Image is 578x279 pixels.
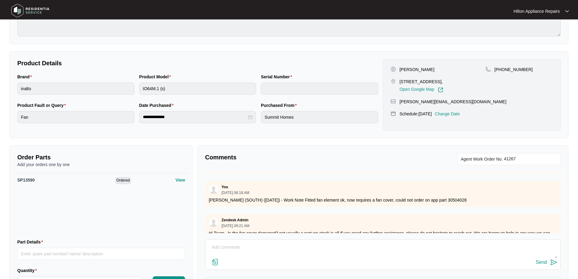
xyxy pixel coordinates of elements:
[17,111,134,123] input: Product Fault or Query
[17,74,34,80] label: Brand
[400,111,432,117] p: Schedule: [DATE]
[17,178,35,182] span: SP13590
[9,2,52,20] img: residentia service logo
[495,67,533,72] span: [PHONE_NUMBER]
[550,259,557,266] img: send-icon.svg
[221,191,249,195] p: [DATE] 08:18 AM
[513,8,560,14] p: Hilton Appliance Repairs
[221,224,249,228] p: [DATE] 09:21 AM
[209,218,218,227] img: user.svg
[17,267,39,274] label: Quantity
[139,83,256,95] input: Product Model
[536,258,557,267] button: Send
[209,230,557,242] p: Hi Team , Is the fan cover damaged? not usually a part we stock is all If you need any further as...
[261,74,294,80] label: Serial Number
[485,66,491,72] img: map-pin
[461,155,503,163] span: Agent Work Order No.
[400,66,434,73] p: [PERSON_NAME]
[261,102,299,108] label: Purchased From
[209,185,218,194] img: user.svg
[143,114,247,120] input: Date Purchased
[390,66,396,72] img: user-pin
[261,83,378,95] input: Serial Number
[17,102,68,108] label: Product Fault or Query
[209,197,557,203] p: [PERSON_NAME] (SOUTH) ([DATE]) - Work Note Fitted fan element ok, now requires a fan cover, could...
[139,74,174,80] label: Product Model
[139,102,176,108] label: Date Purchased
[400,99,506,105] p: [PERSON_NAME][EMAIL_ADDRESS][DOMAIN_NAME]
[261,111,378,123] input: Purchased From
[17,153,185,162] p: Order Parts
[175,177,185,183] p: View
[565,10,569,13] img: dropdown arrow
[400,87,443,93] a: Open Google Map
[205,153,379,162] p: Comments
[17,248,185,260] input: Part Details
[115,177,131,184] span: Ordered
[435,111,460,117] p: Change Date
[536,260,547,265] div: Send
[211,258,219,266] img: file-attachment-doc.svg
[17,239,46,245] label: Part Details
[400,79,443,85] p: [STREET_ADDRESS],
[504,155,557,163] input: Add Agent Work Order No.
[438,87,443,93] img: Link-External
[17,83,134,95] input: Brand
[390,111,396,116] img: map-pin
[390,99,396,104] img: map-pin
[17,162,185,168] p: Add your orders one by one
[221,218,248,223] p: Zendesk Admin
[390,79,396,84] img: map-pin
[221,185,228,189] p: You
[17,59,378,67] p: Product Details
